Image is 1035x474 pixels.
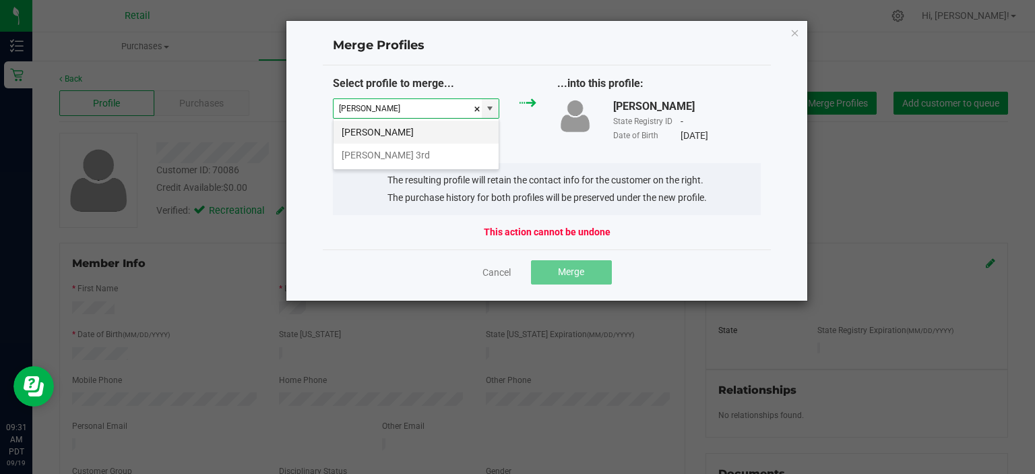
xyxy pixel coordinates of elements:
span: . [701,175,703,185]
input: Type customer name to search [334,99,482,118]
li: The purchase history for both profiles will be preserved under the new profile. [387,191,707,205]
div: Date of Birth [613,129,681,142]
iframe: Resource center [13,366,54,407]
span: Select profile to merge... [333,77,454,90]
strong: This action cannot be undone [484,225,610,239]
li: [PERSON_NAME] [334,121,499,144]
button: Merge [531,260,612,285]
li: The resulting profile will retain the contact info for the customer on the right [387,173,707,187]
span: clear [473,99,481,119]
span: Merge [558,266,584,277]
div: [PERSON_NAME] [613,98,695,115]
h4: Merge Profiles [333,37,761,55]
div: State Registry ID [613,115,681,127]
img: user-icon.png [557,98,593,134]
a: Cancel [482,266,511,279]
div: - [681,115,683,129]
img: green_arrow.svg [520,98,536,107]
button: Close [790,24,800,40]
li: [PERSON_NAME] 3rd [334,144,499,167]
span: ...into this profile: [557,77,644,90]
div: [DATE] [681,129,708,143]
